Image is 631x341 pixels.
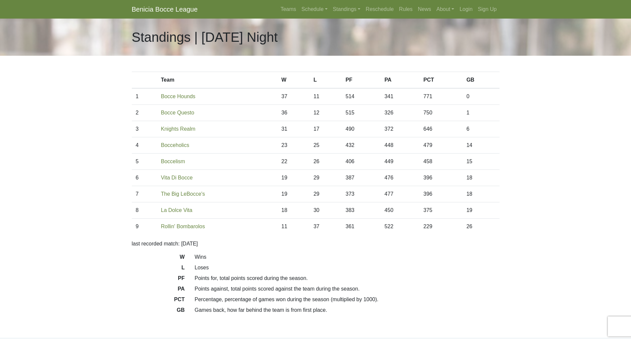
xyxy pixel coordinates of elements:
[161,110,194,115] a: Bocce Questo
[381,186,420,202] td: 477
[342,137,381,154] td: 432
[309,170,342,186] td: 29
[419,186,462,202] td: 396
[190,274,504,282] dd: Points for, total points scored during the season.
[309,121,342,137] td: 17
[190,264,504,272] dd: Loses
[381,105,420,121] td: 326
[396,3,415,16] a: Rules
[342,186,381,202] td: 373
[462,72,499,89] th: GB
[132,202,157,219] td: 8
[127,264,190,274] dt: L
[462,186,499,202] td: 18
[278,154,310,170] td: 22
[309,105,342,121] td: 12
[342,88,381,105] td: 514
[419,219,462,235] td: 229
[462,154,499,170] td: 15
[381,202,420,219] td: 450
[419,170,462,186] td: 396
[342,202,381,219] td: 383
[419,137,462,154] td: 479
[462,88,499,105] td: 0
[132,137,157,154] td: 4
[132,29,278,45] h1: Standings | [DATE] Night
[342,72,381,89] th: PF
[419,202,462,219] td: 375
[342,154,381,170] td: 406
[161,175,193,180] a: Vita Di Bocce
[342,121,381,137] td: 490
[190,306,504,314] dd: Games back, how far behind the team is from first place.
[309,88,342,105] td: 11
[330,3,363,16] a: Standings
[381,137,420,154] td: 448
[381,72,420,89] th: PA
[457,3,475,16] a: Login
[190,253,504,261] dd: Wins
[342,219,381,235] td: 361
[161,224,205,229] a: Rollin' Bombarolos
[161,159,185,164] a: Boccelism
[309,202,342,219] td: 30
[278,186,310,202] td: 19
[127,274,190,285] dt: PF
[157,72,278,89] th: Team
[132,88,157,105] td: 1
[132,240,500,248] p: last recorded match: [DATE]
[278,137,310,154] td: 23
[363,3,396,16] a: Reschedule
[278,105,310,121] td: 36
[161,94,195,99] a: Bocce Hounds
[419,88,462,105] td: 771
[132,121,157,137] td: 3
[161,142,189,148] a: Bocceholics
[381,88,420,105] td: 341
[127,285,190,296] dt: PA
[309,219,342,235] td: 37
[419,154,462,170] td: 458
[462,105,499,121] td: 1
[342,170,381,186] td: 387
[127,296,190,306] dt: PCT
[278,219,310,235] td: 11
[127,306,190,317] dt: GB
[132,3,198,16] a: Benicia Bocce League
[132,219,157,235] td: 9
[381,219,420,235] td: 522
[190,285,504,293] dd: Points against, total points scored against the team during the season.
[419,121,462,137] td: 646
[278,170,310,186] td: 19
[132,154,157,170] td: 5
[462,137,499,154] td: 14
[462,219,499,235] td: 26
[415,3,434,16] a: News
[434,3,457,16] a: About
[278,3,299,16] a: Teams
[419,105,462,121] td: 750
[462,170,499,186] td: 18
[161,207,192,213] a: La Dolce Vita
[381,121,420,137] td: 372
[127,253,190,264] dt: W
[462,202,499,219] td: 19
[309,137,342,154] td: 25
[161,191,205,197] a: The Big LeBocce's
[309,72,342,89] th: L
[190,296,504,304] dd: Percentage, percentage of games won during the season (multiplied by 1000).
[381,154,420,170] td: 449
[475,3,500,16] a: Sign Up
[299,3,330,16] a: Schedule
[132,186,157,202] td: 7
[342,105,381,121] td: 515
[278,202,310,219] td: 18
[132,170,157,186] td: 6
[278,88,310,105] td: 37
[462,121,499,137] td: 6
[161,126,195,132] a: Knights Realm
[278,72,310,89] th: W
[278,121,310,137] td: 31
[309,154,342,170] td: 26
[419,72,462,89] th: PCT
